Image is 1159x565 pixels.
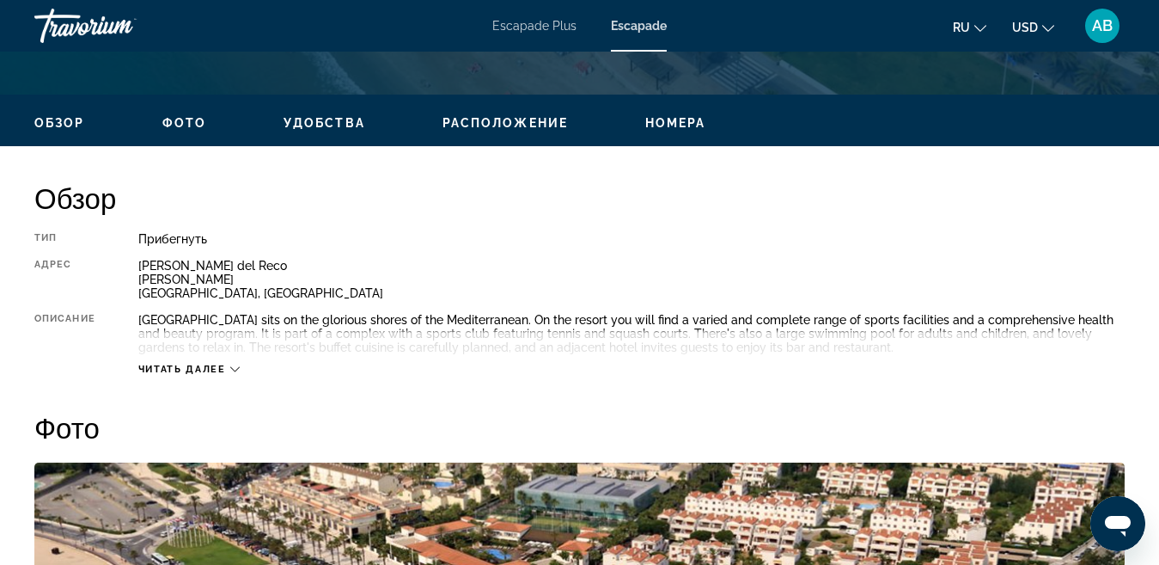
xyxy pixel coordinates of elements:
[442,116,568,130] span: Расположение
[284,115,365,131] button: Удобства
[34,259,95,300] div: Адрес
[1080,8,1125,44] button: Meniu utilizator
[645,116,706,130] span: Номера
[34,410,1125,445] h2: Фото
[1012,15,1054,40] button: Schimbați moneda
[34,115,85,131] button: Обзор
[953,15,986,40] button: Schimbați limba
[138,363,240,376] button: Читать далее
[611,19,667,33] a: Escapade
[162,115,206,131] button: Фото
[645,115,706,131] button: Номера
[1092,16,1113,34] font: AB
[953,21,970,34] font: ru
[1012,21,1038,34] font: USD
[34,313,95,354] div: Описание
[34,116,85,130] span: Обзор
[34,3,206,48] a: Travorium
[162,116,206,130] span: Фото
[442,115,568,131] button: Расположение
[138,313,1125,354] div: [GEOGRAPHIC_DATA] sits on the glorious shores of the Mediterranean. On the resort you will find a...
[492,19,576,33] a: Escapade Plus
[284,116,365,130] span: Удобства
[1090,496,1145,551] iframe: Кнопка запуска окна обмена сообщениями
[138,259,1125,300] div: [PERSON_NAME] del Reco [PERSON_NAME] [GEOGRAPHIC_DATA], [GEOGRAPHIC_DATA]
[138,232,1125,246] div: Прибегнуть
[138,364,226,375] span: Читать далее
[34,181,1125,215] h2: Обзор
[34,232,95,246] div: Тип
